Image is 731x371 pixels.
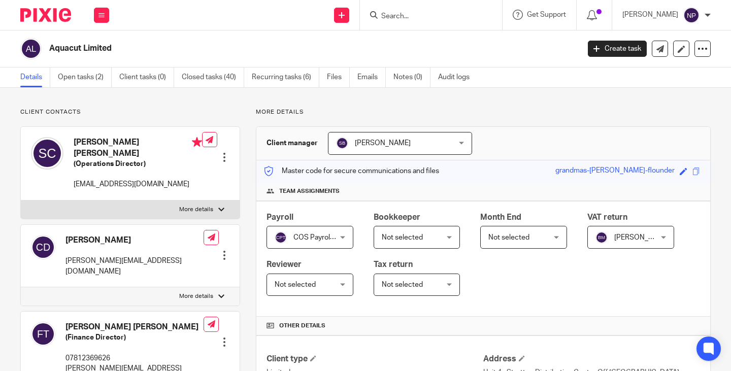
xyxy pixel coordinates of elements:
[588,41,647,57] a: Create task
[74,179,202,189] p: [EMAIL_ADDRESS][DOMAIN_NAME]
[374,213,420,221] span: Bookkeeper
[483,354,700,364] h4: Address
[488,234,529,241] span: Not selected
[74,137,202,159] h4: [PERSON_NAME] [PERSON_NAME]
[119,68,174,87] a: Client tasks (0)
[336,137,348,149] img: svg%3E
[20,38,42,59] img: svg%3E
[527,11,566,18] span: Get Support
[252,68,319,87] a: Recurring tasks (6)
[614,234,670,241] span: [PERSON_NAME]
[31,235,55,259] img: svg%3E
[293,234,350,241] span: COS Payroll Team
[65,332,204,343] h5: (Finance Director)
[683,7,700,23] img: svg%3E
[382,281,423,288] span: Not selected
[279,322,325,330] span: Other details
[622,10,678,20] p: [PERSON_NAME]
[179,292,213,300] p: More details
[587,213,627,221] span: VAT return
[65,235,204,246] h4: [PERSON_NAME]
[279,187,340,195] span: Team assignments
[438,68,477,87] a: Audit logs
[65,322,204,332] h4: [PERSON_NAME] [PERSON_NAME]
[267,138,318,148] h3: Client manager
[182,68,244,87] a: Closed tasks (40)
[74,159,202,169] h5: (Operations Director)
[20,68,50,87] a: Details
[480,213,521,221] span: Month End
[31,137,63,170] img: svg%3E
[58,68,112,87] a: Open tasks (2)
[267,213,293,221] span: Payroll
[374,260,413,268] span: Tax return
[179,206,213,214] p: More details
[393,68,430,87] a: Notes (0)
[380,12,472,21] input: Search
[31,322,55,346] img: svg%3E
[355,140,411,147] span: [PERSON_NAME]
[264,166,439,176] p: Master code for secure communications and files
[275,231,287,244] img: svg%3E
[20,108,240,116] p: Client contacts
[65,256,204,277] p: [PERSON_NAME][EMAIL_ADDRESS][DOMAIN_NAME]
[357,68,386,87] a: Emails
[192,137,202,147] i: Primary
[595,231,608,244] img: svg%3E
[267,354,483,364] h4: Client type
[555,165,675,177] div: grandmas-[PERSON_NAME]-flounder
[382,234,423,241] span: Not selected
[20,8,71,22] img: Pixie
[256,108,711,116] p: More details
[327,68,350,87] a: Files
[275,281,316,288] span: Not selected
[65,353,204,363] p: 07812369626
[267,260,302,268] span: Reviewer
[49,43,468,54] h2: Aquacut Limited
